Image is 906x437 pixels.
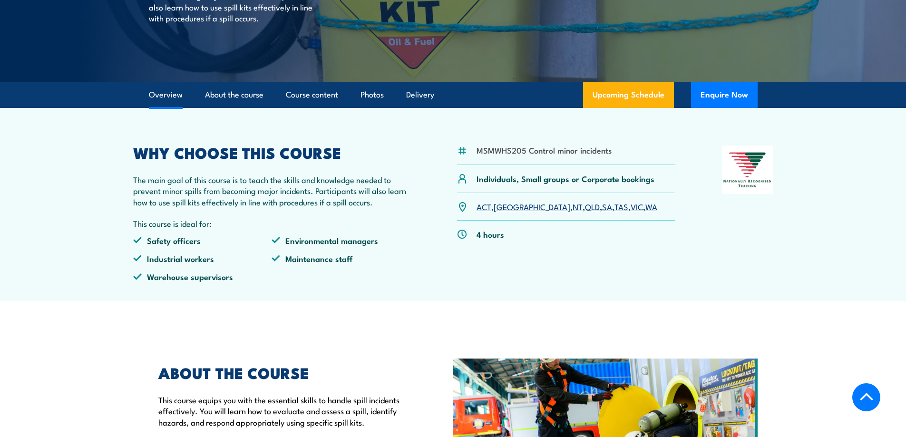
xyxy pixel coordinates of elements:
[406,82,434,107] a: Delivery
[133,218,411,229] p: This course is ideal for:
[477,201,491,212] a: ACT
[494,201,570,212] a: [GEOGRAPHIC_DATA]
[477,229,504,240] p: 4 hours
[477,145,612,155] li: MSMWHS205 Control minor incidents
[645,201,657,212] a: WA
[133,146,411,159] h2: WHY CHOOSE THIS COURSE
[583,82,674,108] a: Upcoming Schedule
[149,82,183,107] a: Overview
[573,201,583,212] a: NT
[631,201,643,212] a: VIC
[691,82,758,108] button: Enquire Now
[614,201,628,212] a: TAS
[602,201,612,212] a: SA
[158,366,409,379] h2: ABOUT THE COURSE
[133,271,272,282] li: Warehouse supervisors
[158,394,409,427] p: This course equips you with the essential skills to handle spill incidents effectively. You will ...
[272,253,410,264] li: Maintenance staff
[272,235,410,246] li: Environmental managers
[133,174,411,207] p: The main goal of this course is to teach the skills and knowledge needed to prevent minor spills ...
[477,201,657,212] p: , , , , , , ,
[360,82,384,107] a: Photos
[133,253,272,264] li: Industrial workers
[133,235,272,246] li: Safety officers
[477,173,654,184] p: Individuals, Small groups or Corporate bookings
[286,82,338,107] a: Course content
[722,146,773,194] img: Nationally Recognised Training logo.
[585,201,600,212] a: QLD
[205,82,263,107] a: About the course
